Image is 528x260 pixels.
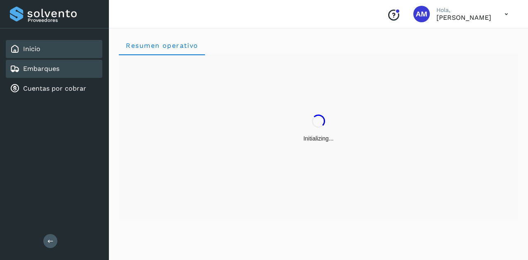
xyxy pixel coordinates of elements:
a: Embarques [23,65,59,73]
div: Embarques [6,60,102,78]
span: Resumen operativo [125,42,198,49]
div: Inicio [6,40,102,58]
p: Proveedores [28,17,99,23]
a: Inicio [23,45,40,53]
div: Cuentas por cobrar [6,80,102,98]
p: Hola, [436,7,491,14]
a: Cuentas por cobrar [23,84,86,92]
p: Angele Monserrat Manriquez Bisuett [436,14,491,21]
